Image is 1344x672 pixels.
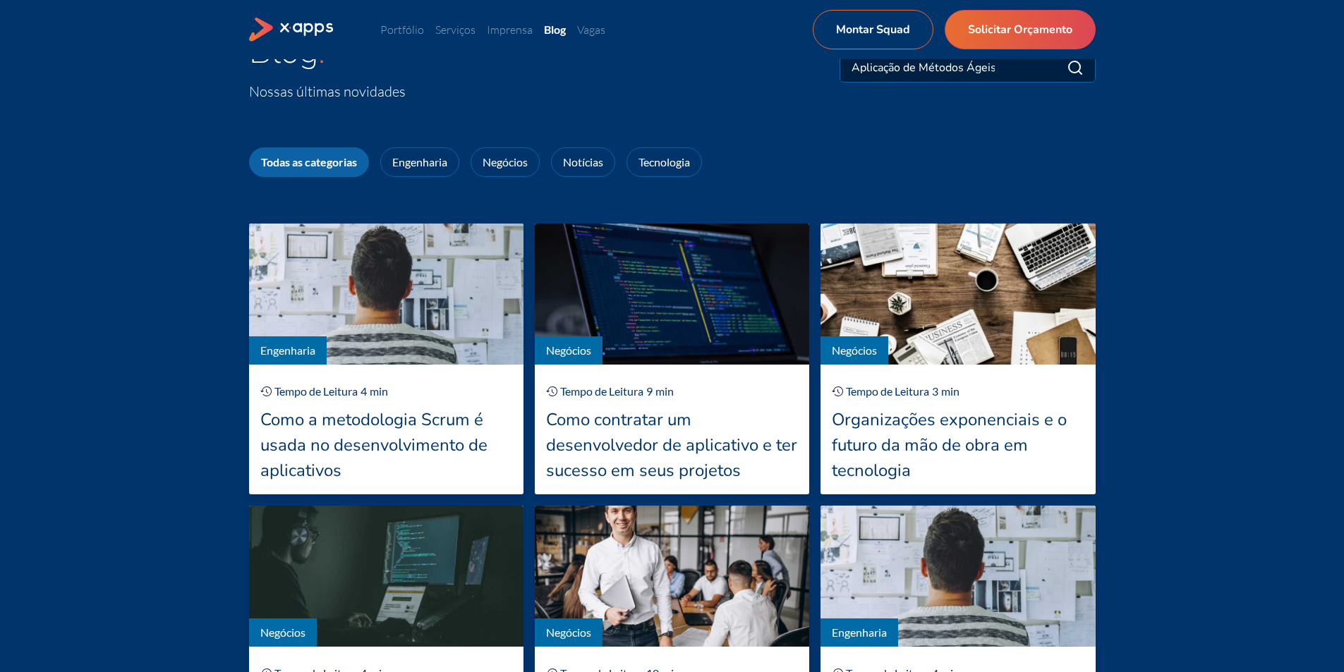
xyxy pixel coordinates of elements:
[361,383,367,400] div: 4
[546,407,798,483] div: Como contratar um desenvolvedor de aplicativo e ter sucesso em seus projetos
[249,365,523,494] a: Tempo de Leitura4minComo a metodologia Scrum é usada no desenvolvimento de aplicativos
[821,365,1095,494] a: Tempo de Leitura3minOrganizações exponenciais e o futuro da mão de obra em tecnologia
[577,23,605,37] a: Vagas
[852,59,995,76] input: Buscar no blog
[655,383,674,400] div: min
[260,343,315,357] a: Engenharia
[535,365,809,494] a: Tempo de Leitura9minComo contratar um desenvolvedor de aplicativo e ter sucesso em seus projetos
[945,10,1096,49] a: Solicitar Orçamento
[546,343,591,357] a: Negócios
[544,23,566,36] a: Blog
[260,625,305,639] a: Negócios
[274,383,358,400] div: Tempo de Leitura
[551,147,615,177] a: Notícias
[370,383,388,400] div: min
[435,23,476,37] a: Serviços
[846,383,929,400] div: Tempo de Leitura
[941,383,959,400] div: min
[560,383,643,400] div: Tempo de Leitura
[626,147,702,177] a: Tecnologia
[832,343,877,357] a: Negócios
[832,625,887,639] a: Engenharia
[832,407,1084,483] div: Organizações exponenciais e o futuro da mão de obra em tecnologia
[813,10,933,49] a: Montar Squad
[380,147,459,177] a: Engenharia
[260,407,512,483] div: Como a metodologia Scrum é usada no desenvolvimento de aplicativos
[249,147,369,177] a: Todas as categorias
[646,383,653,400] div: 9
[487,23,533,37] a: Imprensa
[471,147,540,177] a: Negócios
[546,625,591,639] a: Negócios
[380,23,424,37] a: Portfólio
[249,83,406,100] span: Nossas últimas novidades
[932,383,938,400] div: 3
